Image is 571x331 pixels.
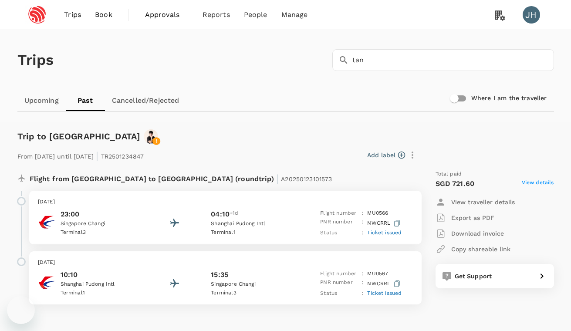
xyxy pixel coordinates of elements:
p: MU 0567 [367,270,388,278]
p: [DATE] [38,258,413,267]
p: Status [320,229,358,237]
p: : [362,289,364,298]
h6: Where I am the traveller [471,94,547,103]
span: Total paid [436,170,462,179]
p: PNR number [320,278,358,289]
p: SGD 721.60 [436,179,475,189]
img: avatar-65fd19bf2c2be.jpeg [144,129,158,144]
iframe: Button to launch messaging window [7,296,35,324]
p: 04:10 [211,209,230,220]
span: Ticket issued [367,290,402,296]
img: China Eastern Airlines [38,213,55,231]
p: Singapore Changi [211,280,289,289]
p: Status [320,289,358,298]
img: Espressif Systems Singapore Pte Ltd [17,5,57,24]
span: View details [522,179,554,189]
img: China Eastern Airlines [38,274,55,291]
p: NWCRRL [367,278,402,289]
p: Singapore Changi [61,220,139,228]
p: MU 0566 [367,209,388,218]
div: JH [523,6,540,24]
button: Add label [367,151,405,159]
p: : [362,278,364,289]
input: Search by travellers, trips, or destination, label, team [352,49,554,71]
span: Get Support [455,273,492,280]
button: Export as PDF [436,210,494,226]
span: | [96,150,98,162]
p: [DATE] [38,198,413,206]
p: Flight from [GEOGRAPHIC_DATA] to [GEOGRAPHIC_DATA] (roundtrip) [30,170,332,186]
span: Book [95,10,112,20]
p: : [362,218,364,229]
p: PNR number [320,218,358,229]
p: Flight number [320,270,358,278]
span: A20250123101573 [281,176,332,182]
p: : [362,270,364,278]
span: Trips [64,10,81,20]
p: 15:35 [211,270,228,280]
span: Approvals [145,10,189,20]
p: : [362,209,364,218]
p: Shanghai Pudong Intl [211,220,289,228]
p: 10:10 [61,270,139,280]
p: Terminal 3 [211,289,289,297]
p: Terminal 3 [61,228,139,237]
span: Reports [203,10,230,20]
p: : [362,229,364,237]
p: NWCRRL [367,218,402,229]
p: 23:00 [61,209,139,220]
h1: Trips [17,30,54,90]
span: Ticket issued [367,230,402,236]
a: Past [66,90,105,111]
button: Copy shareable link [436,241,510,257]
a: Upcoming [17,90,66,111]
p: Download invoice [451,229,504,238]
h6: Trip to [GEOGRAPHIC_DATA] [17,129,141,143]
a: Cancelled/Rejected [105,90,186,111]
span: +1d [230,209,238,220]
span: People [244,10,267,20]
p: Copy shareable link [451,245,510,253]
button: Download invoice [436,226,504,241]
button: View traveller details [436,194,515,210]
p: View traveller details [451,198,515,206]
span: | [276,172,279,185]
p: Export as PDF [451,213,494,222]
p: Terminal 1 [61,289,139,297]
p: Flight number [320,209,358,218]
p: Terminal 1 [211,228,289,237]
p: From [DATE] until [DATE] TR2501234847 [17,147,144,163]
span: Manage [281,10,308,20]
p: Shanghai Pudong Intl [61,280,139,289]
